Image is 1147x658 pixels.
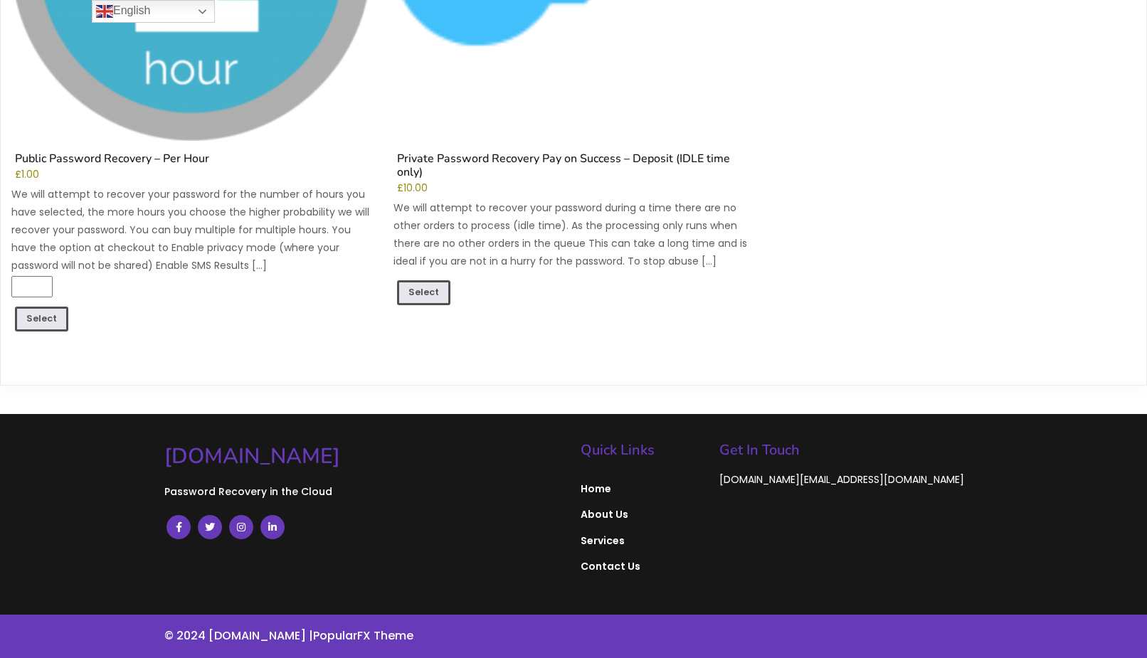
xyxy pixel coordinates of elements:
span: £ [397,181,403,195]
span: Home [581,482,705,495]
input: Product quantity [11,276,53,298]
p: We will attempt to recover your password for the number of hours you have selected, the more hour... [11,186,371,275]
p: Password Recovery in the Cloud [164,482,566,502]
a: Services [581,528,705,553]
a: [DOMAIN_NAME][EMAIL_ADDRESS][DOMAIN_NAME] [719,472,964,487]
bdi: 10.00 [397,181,428,195]
a: [DOMAIN_NAME] [164,442,566,470]
h5: Quick Links [581,443,705,457]
p: We will attempt to recover your password during a time there are no other orders to process (idle... [393,199,754,271]
a: Home [581,476,705,502]
a: © 2024 [DOMAIN_NAME] | [164,627,313,644]
h2: Private Password Recovery Pay on Success – Deposit (IDLE time only) [393,152,754,183]
a: PopularFX Theme [313,627,413,644]
span: Contact Us [581,560,705,573]
a: Add to cart: “Public Password Recovery - Per Hour” [15,307,68,331]
a: About Us [581,502,705,527]
span: £ [15,168,21,181]
bdi: 1.00 [15,168,39,181]
img: en [96,3,113,20]
h5: Get In Touch [719,443,983,457]
span: Services [581,534,705,547]
span: About Us [581,508,705,521]
a: Add to cart: “Private Password Recovery Pay on Success - Deposit (IDLE time only)” [397,280,450,305]
h2: Public Password Recovery – Per Hour [11,152,371,169]
a: Contact Us [581,553,705,579]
